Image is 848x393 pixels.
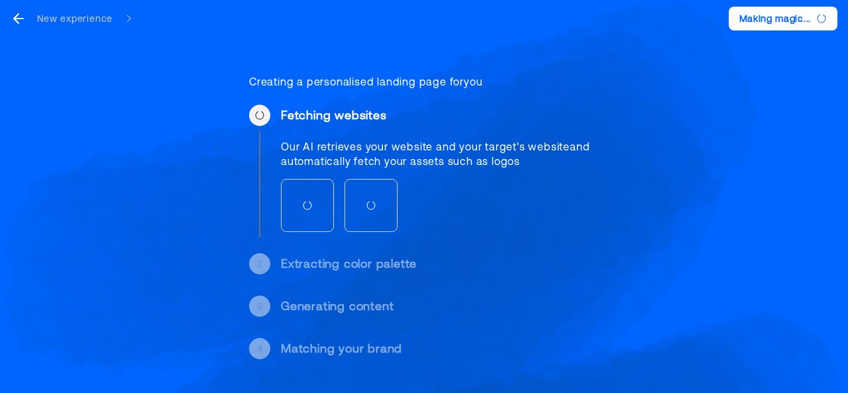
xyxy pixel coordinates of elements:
[257,342,263,355] div: 4
[257,257,262,270] div: 2
[11,11,26,27] svg: go back
[37,12,113,25] div: New experience
[281,341,636,357] div: Matching your brand
[281,256,636,272] div: Extracting color palette
[281,139,636,168] div: Our AI retrieves your website and your target's website and automatically fetch your assets such ...
[249,74,636,89] div: Creating a personalised landing page for you
[257,300,263,313] div: 3
[281,298,636,314] div: Generating content
[281,107,636,123] div: Fetching websites
[729,7,838,30] button: Making magic...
